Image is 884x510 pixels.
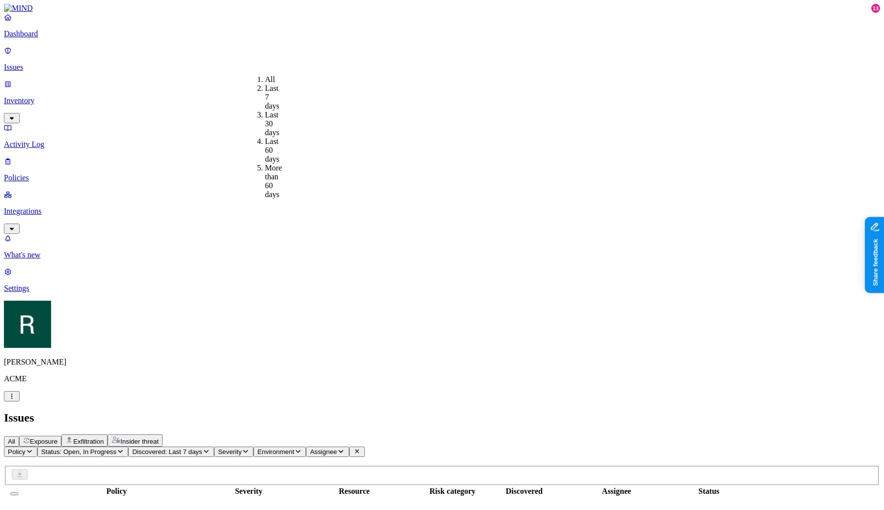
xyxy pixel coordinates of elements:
[4,13,880,38] a: Dashboard
[4,63,880,72] p: Issues
[4,358,880,367] p: [PERSON_NAME]
[4,157,880,182] a: Policies
[871,4,880,13] div: 13
[289,487,419,496] div: Resource
[4,374,880,383] p: ACME
[4,29,880,38] p: Dashboard
[8,438,15,445] span: All
[4,173,880,182] p: Policies
[565,487,668,496] div: Assignee
[670,487,747,496] div: Status
[73,438,104,445] span: Exfiltration
[4,251,880,259] p: What's new
[4,123,880,149] a: Activity Log
[4,411,880,425] h2: Issues
[4,234,880,259] a: What's new
[4,207,880,216] p: Integrations
[8,448,26,455] span: Policy
[4,190,880,232] a: Integrations
[30,438,57,445] span: Exposure
[4,267,880,293] a: Settings
[4,284,880,293] p: Settings
[310,448,337,455] span: Assignee
[132,448,202,455] span: Discovered: Last 7 days
[25,487,208,496] div: Policy
[4,4,880,13] a: MIND
[486,487,563,496] div: Discovered
[4,96,880,105] p: Inventory
[257,448,294,455] span: Environment
[4,4,33,13] img: MIND
[120,438,159,445] span: Insider threat
[218,448,242,455] span: Severity
[4,46,880,72] a: Issues
[4,301,51,348] img: Ron Rabinovich
[10,492,18,495] button: Select all
[4,140,880,149] p: Activity Log
[210,487,287,496] div: Severity
[421,487,484,496] div: Risk category
[41,448,116,455] span: Status: Open, In Progress
[4,80,880,122] a: Inventory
